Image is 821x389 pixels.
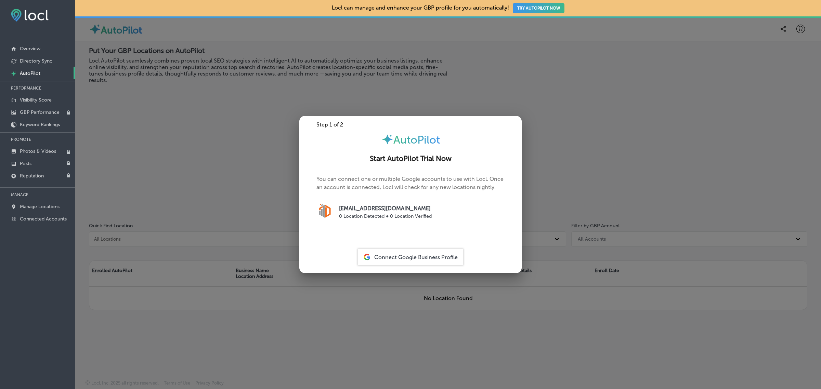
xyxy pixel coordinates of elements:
[374,254,458,260] span: Connect Google Business Profile
[11,9,49,22] img: fda3e92497d09a02dc62c9cd864e3231.png
[308,155,513,163] h2: Start AutoPilot Trial Now
[339,204,432,213] p: [EMAIL_ADDRESS][DOMAIN_NAME]
[20,46,40,52] p: Overview
[20,122,60,128] p: Keyword Rankings
[513,3,564,13] button: TRY AUTOPILOT NOW
[393,133,440,146] span: AutoPilot
[20,70,40,76] p: AutoPilot
[20,148,56,154] p: Photos & Videos
[299,121,522,128] div: Step 1 of 2
[339,213,432,220] p: 0 Location Detected ● 0 Location Verified
[20,216,67,222] p: Connected Accounts
[20,97,52,103] p: Visibility Score
[20,173,44,179] p: Reputation
[20,161,31,166] p: Posts
[316,175,505,227] p: You can connect one or multiple Google accounts to use with Locl. Once an account is connected, L...
[20,204,60,210] p: Manage Locations
[20,58,52,64] p: Directory Sync
[20,109,60,115] p: GBP Performance
[381,133,393,145] img: autopilot-icon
